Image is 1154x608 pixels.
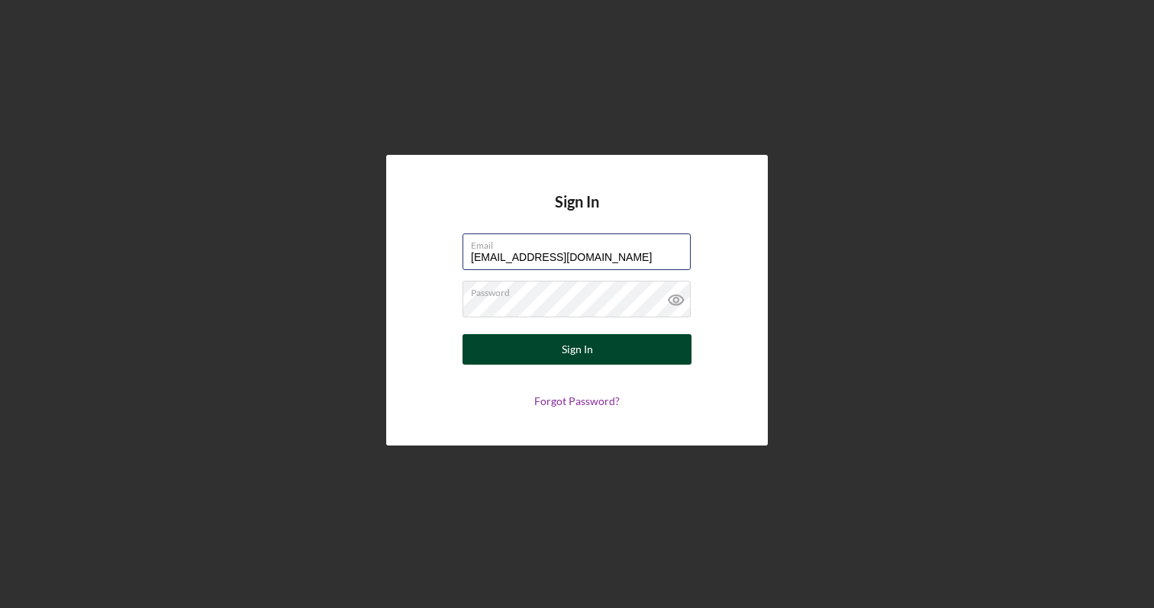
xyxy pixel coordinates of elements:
h4: Sign In [555,193,599,233]
a: Forgot Password? [534,394,620,407]
label: Email [471,234,691,251]
label: Password [471,281,691,298]
div: Sign In [562,334,593,365]
button: Sign In [463,334,691,365]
